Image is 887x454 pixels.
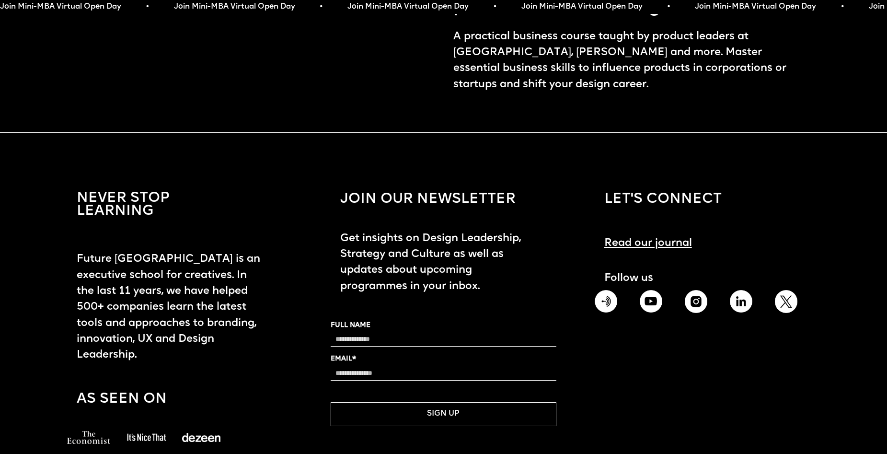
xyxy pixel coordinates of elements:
label: FULL NAME [331,320,556,331]
h1: NEVER STOP LEARNING [67,183,179,227]
h1: As seen on [67,383,292,416]
span: • [319,2,322,12]
label: EMAIL* [331,354,556,364]
img: a logo of deezen [182,433,220,442]
img: a logo of the economist [67,431,110,444]
h1: Join our newsletter [331,183,525,216]
span: • [145,2,148,12]
img: Twitter icon to connect with Future London Academy [775,290,797,313]
h1: Future [GEOGRAPHIC_DATA] is an executive school for creatives. In the last 11 years, we have help... [67,242,270,363]
p: A practical business course taught by product leaders at [GEOGRAPHIC_DATA], [PERSON_NAME] and mor... [453,29,801,93]
h1: Follow us [595,261,797,286]
img: Youtube icons to connect with Future London Academy [640,290,662,313]
span: • [493,2,495,12]
img: Instagram icon to connect with Future London Academy [685,290,707,313]
span: • [841,2,843,12]
h1: Read our journal [595,226,702,251]
img: a logo of it is nice that [120,431,173,444]
span: • [667,2,669,12]
h1: Get insights on Design Leadership, Strategy and Culture as well as updates about upcoming program... [331,221,533,304]
a: Read our journal [595,216,702,251]
img: Podcasts icons to connect with Future London Academy [595,290,617,313]
img: Linkedin icon to connect with Future London Academy [730,290,752,313]
h1: LET's CONNECT [595,183,731,216]
button: SIGN UP [331,402,556,426]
